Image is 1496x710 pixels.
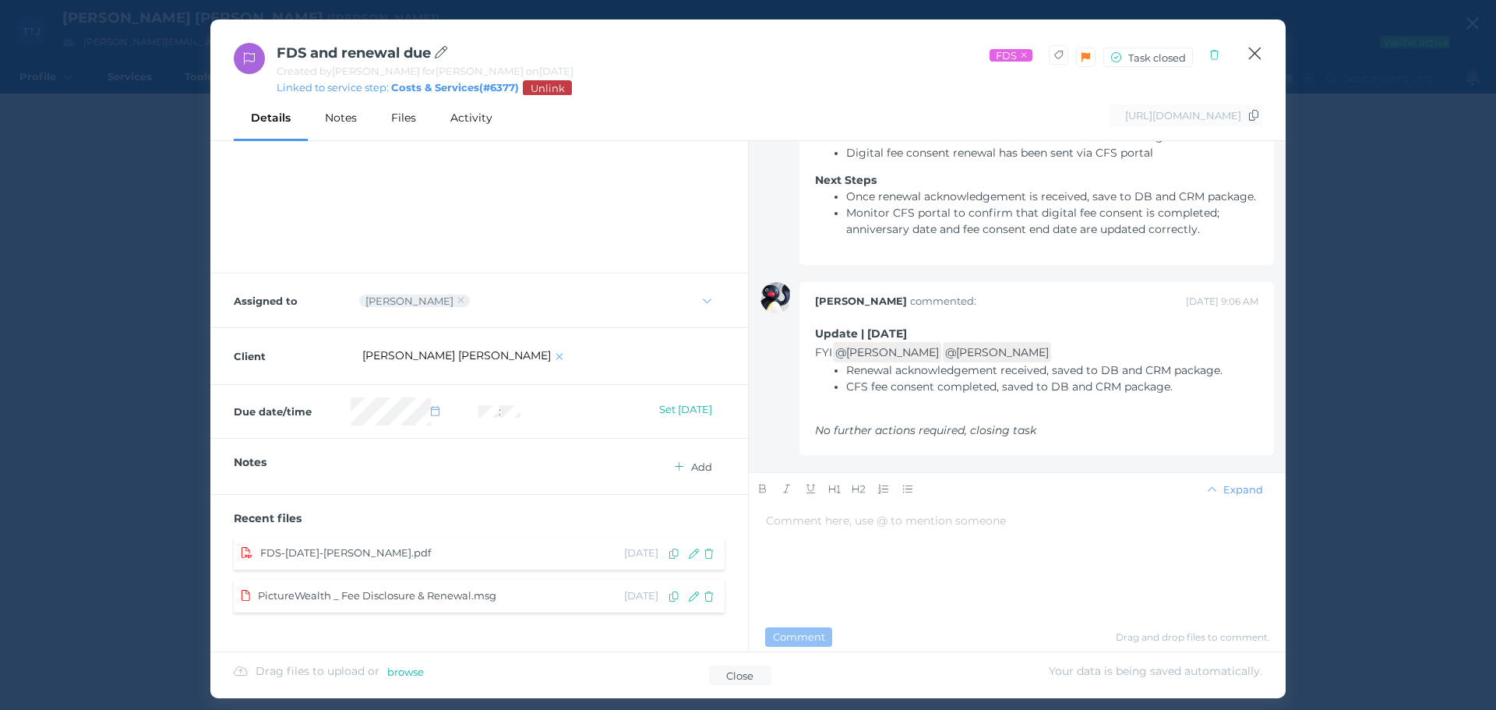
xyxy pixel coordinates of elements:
span: Set [DATE] [652,403,718,415]
span: FDS [994,49,1018,62]
span: Recent files [234,511,302,525]
span: Notes [234,455,266,469]
span: FDS and renewal due [277,44,447,62]
span: No further actions required, closing task [815,423,1036,437]
span: Task closed [1124,51,1192,64]
span: FDS-[DATE]-[PERSON_NAME].pdf [260,546,431,559]
span: Drag and drop files to comment. [1116,631,1270,643]
div: Tory Richardson [365,295,453,307]
span: Monitor CFS portal to confirm that digital fee consent is completed; anniversary date and fee con... [846,206,1223,236]
button: Close [1247,43,1262,64]
a: Costs & Services(#6377) [391,81,519,94]
span: Expand [1220,483,1270,496]
span: [PERSON_NAME] [815,295,907,307]
span: [DATE] 9:06 AM [1186,295,1258,307]
span: FYI [815,345,832,359]
div: Activity [433,95,510,140]
button: Unlink [523,80,572,96]
label: Due date/time [234,405,351,418]
a: [PERSON_NAME] [956,345,1049,359]
span: : [499,405,500,418]
button: Comment [765,627,832,647]
span: Digital fee consent renewal has been sent via CFS portal [846,146,1153,160]
span: Once renewal acknowledgement is received, save to DB and CRM package. [846,189,1256,203]
span: Next Steps [815,173,877,187]
button: Add [662,457,725,476]
span: [DATE] [624,589,658,602]
span: CFS fee consent completed, saved to DB and CRM package. [846,380,1173,394]
span: @ [943,342,1051,362]
button: Set [DATE] [647,397,725,421]
span: [URL][DOMAIN_NAME] [1125,109,1241,122]
button: Copy file to client's Documents & Files [666,588,682,604]
span: commented: [910,295,976,307]
label: Client [234,350,351,362]
img: Tory Richardson [760,282,792,313]
a: [PERSON_NAME] [846,345,939,359]
span: Comment [766,631,831,643]
button: Copy file to client's Documents & Files [666,546,682,561]
span: Created by [PERSON_NAME] for [PERSON_NAME] on [DATE] [277,65,573,77]
span: Add [687,461,718,473]
span: Renewal acknowledgement received, saved to DB and CRM package. [846,363,1223,377]
button: Expand [1199,482,1271,497]
a: [PERSON_NAME] [PERSON_NAME] [362,348,551,362]
label: Assigned to [234,295,351,307]
span: @ [833,342,941,362]
span: Update | [DATE] [815,327,907,341]
span: Unlink [524,82,571,94]
span: PictureWealth _ Fee Disclosure & Renewal.msg [258,589,496,602]
span: Linked to service step: [277,81,391,94]
button: Task closed [1103,48,1193,67]
div: Details [234,95,308,140]
div: Files [374,95,433,140]
div: Notes [308,95,374,140]
span: [DATE] [624,546,658,559]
